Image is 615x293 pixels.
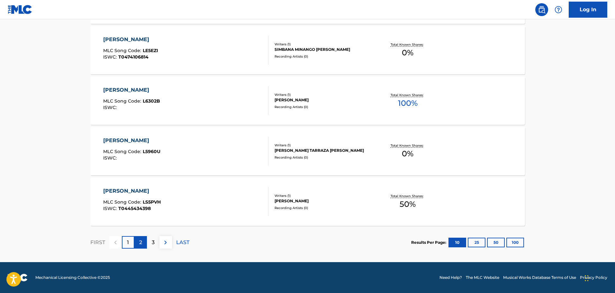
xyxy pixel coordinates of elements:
[275,155,372,160] div: Recording Artists ( 0 )
[538,6,546,14] img: search
[127,239,129,246] p: 1
[118,54,149,60] span: T0474106814
[162,239,169,246] img: right
[275,206,372,210] div: Recording Artists ( 0 )
[402,47,413,59] span: 0 %
[552,3,565,16] div: Help
[143,48,158,53] span: LE5EZI
[448,238,466,247] button: 10
[103,105,118,110] span: ISWC :
[8,274,28,281] img: logo
[275,193,372,198] div: Writers ( 1 )
[583,262,615,293] iframe: Chat Widget
[103,137,160,144] div: [PERSON_NAME]
[90,127,525,175] a: [PERSON_NAME]MLC Song Code:L5960UISWC:Writers (1)[PERSON_NAME] TARRAZA [PERSON_NAME]Recording Art...
[275,143,372,148] div: Writers ( 1 )
[139,239,142,246] p: 2
[391,143,425,148] p: Total Known Shares:
[143,149,160,154] span: L5960U
[275,105,372,109] div: Recording Artists ( 0 )
[90,26,525,74] a: [PERSON_NAME]MLC Song Code:LE5EZIISWC:T0474106814Writers (1)SIMBANA MINANGO [PERSON_NAME]Recordin...
[580,275,607,280] a: Privacy Policy
[275,54,372,59] div: Recording Artists ( 0 )
[275,47,372,52] div: SIMBANA MINANGO [PERSON_NAME]
[8,5,32,14] img: MLC Logo
[35,275,110,280] span: Mechanical Licensing Collective © 2025
[391,194,425,198] p: Total Known Shares:
[439,275,462,280] a: Need Help?
[275,198,372,204] div: [PERSON_NAME]
[118,206,151,211] span: T0445434398
[503,275,576,280] a: Musical Works Database Terms of Use
[391,93,425,97] p: Total Known Shares:
[103,149,143,154] span: MLC Song Code :
[506,238,524,247] button: 100
[103,54,118,60] span: ISWC :
[90,239,105,246] p: FIRST
[275,92,372,97] div: Writers ( 1 )
[402,148,413,160] span: 0 %
[391,42,425,47] p: Total Known Shares:
[466,275,499,280] a: The MLC Website
[569,2,607,18] a: Log In
[103,155,118,161] span: ISWC :
[103,48,143,53] span: MLC Song Code :
[275,148,372,153] div: [PERSON_NAME] TARRAZA [PERSON_NAME]
[103,206,118,211] span: ISWC :
[90,77,525,125] a: [PERSON_NAME]MLC Song Code:L6302BISWC:Writers (1)[PERSON_NAME]Recording Artists (0)Total Known Sh...
[103,36,158,43] div: [PERSON_NAME]
[103,98,143,104] span: MLC Song Code :
[555,6,562,14] img: help
[143,98,160,104] span: L6302B
[152,239,155,246] p: 3
[103,86,160,94] div: [PERSON_NAME]
[468,238,485,247] button: 25
[535,3,548,16] a: Public Search
[400,198,416,210] span: 50 %
[103,199,143,205] span: MLC Song Code :
[585,269,589,288] div: Drag
[90,178,525,226] a: [PERSON_NAME]MLC Song Code:LS5PVHISWC:T0445434398Writers (1)[PERSON_NAME]Recording Artists (0)Tot...
[275,42,372,47] div: Writers ( 1 )
[143,199,161,205] span: LS5PVH
[411,240,448,245] p: Results Per Page:
[103,187,161,195] div: [PERSON_NAME]
[487,238,505,247] button: 50
[275,97,372,103] div: [PERSON_NAME]
[398,97,418,109] span: 100 %
[176,239,189,246] p: LAST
